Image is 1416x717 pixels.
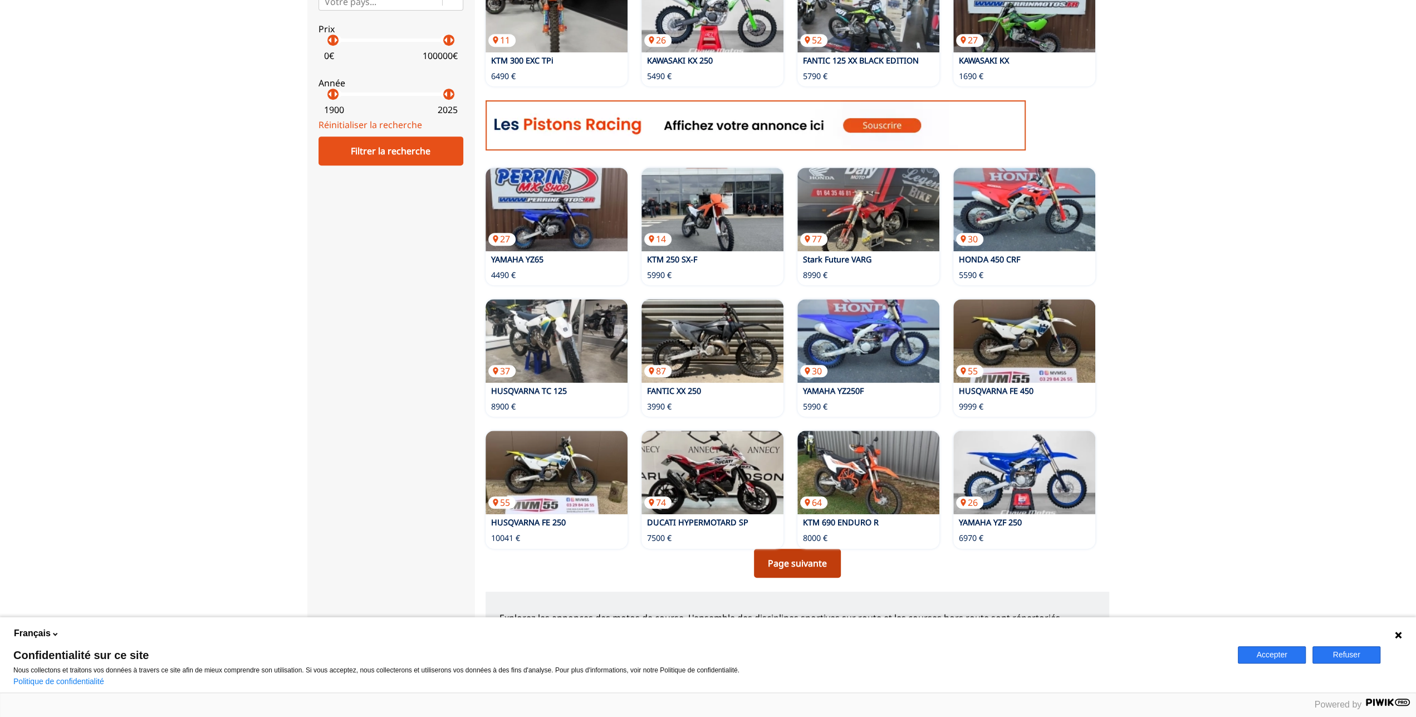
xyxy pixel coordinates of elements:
[803,71,827,82] p: 5790 €
[959,401,983,412] p: 9999 €
[797,299,939,383] a: YAMAHA YZ250F30
[491,254,543,265] a: YAMAHA YZ65
[803,386,864,396] a: YAMAHA YZ250F
[956,496,983,509] p: 26
[959,533,983,544] p: 6970 €
[438,104,458,116] p: 2025
[647,270,672,281] p: 5990 €
[953,168,1095,251] img: HONDA 450 CRF
[319,136,463,165] div: Filtrer la recherche
[956,233,983,245] p: 30
[486,168,628,251] img: YAMAHA YZ65
[647,401,672,412] p: 3990 €
[953,431,1095,514] a: YAMAHA YZF 25026
[641,299,783,383] img: FANTIC XX 250
[439,87,453,101] p: arrow_left
[13,666,1224,674] p: Nous collectons et traitons vos données à travers ce site afin de mieux comprendre son utilisatio...
[488,496,516,509] p: 55
[647,254,697,265] a: KTM 250 SX-F
[491,386,567,396] a: HUSQVARNA TC 125
[491,55,553,66] a: KTM 300 EXC TPi
[800,365,827,377] p: 30
[797,431,939,514] img: KTM 690 ENDURO R
[641,299,783,383] a: FANTIC XX 25087
[644,34,672,46] p: 26
[956,34,983,46] p: 27
[644,496,672,509] p: 74
[644,365,672,377] p: 87
[644,233,672,245] p: 14
[959,517,1022,528] a: YAMAHA YZF 250
[803,533,827,544] p: 8000 €
[329,33,342,47] p: arrow_right
[491,270,516,281] p: 4490 €
[14,627,51,640] span: Français
[491,517,566,528] a: HUSQVARNA FE 250
[959,71,983,82] p: 1690 €
[803,517,879,528] a: KTM 690 ENDURO R
[647,386,701,396] a: FANTIC XX 250
[1238,646,1306,664] button: Accepter
[445,87,458,101] p: arrow_right
[486,299,628,383] img: HUSQVARNA TC 125
[797,168,939,251] img: Stark Future VARG
[803,55,919,66] a: FANTIC 125 XX BLACK EDITION
[319,23,463,35] p: Prix
[641,431,783,514] a: DUCATI HYPERMOTARD SP74
[486,299,628,383] a: HUSQVARNA TC 12537
[800,496,827,509] p: 64
[488,34,516,46] p: 11
[953,168,1095,251] a: HONDA 450 CRF30
[956,365,983,377] p: 55
[324,87,337,101] p: arrow_left
[641,431,783,514] img: DUCATI HYPERMOTARD SP
[959,270,983,281] p: 5590 €
[491,533,520,544] p: 10041 €
[647,517,748,528] a: DUCATI HYPERMOTARD SP
[803,401,827,412] p: 5990 €
[959,55,1009,66] a: KAWASAKI KX
[486,168,628,251] a: YAMAHA YZ6527
[486,431,628,514] img: HUSQVARNA FE 250
[324,50,334,62] p: 0 €
[488,233,516,245] p: 27
[647,533,672,544] p: 7500 €
[13,677,104,686] a: Politique de confidentialité
[319,119,422,131] a: Réinitialiser la recherche
[13,650,1224,661] span: Confidentialité sur ce site
[959,386,1033,396] a: HUSQVARNA FE 450
[800,233,827,245] p: 77
[797,168,939,251] a: Stark Future VARG77
[488,365,516,377] p: 37
[486,431,628,514] a: HUSQVARNA FE 25055
[641,168,783,251] a: KTM 250 SX-F14
[319,77,463,89] p: Année
[1315,700,1362,709] span: Powered by
[754,549,841,578] a: Page suivante
[499,612,1095,637] p: Explorez les annonces des motos de course. L'ensemble des disciplines sportives sur route et les ...
[953,299,1095,383] img: HUSQVARNA FE 450
[953,431,1095,514] img: YAMAHA YZF 250
[324,104,344,116] p: 1900
[324,33,337,47] p: arrow_left
[797,299,939,383] img: YAMAHA YZ250F
[423,50,458,62] p: 100000 €
[491,401,516,412] p: 8900 €
[803,270,827,281] p: 8990 €
[800,34,827,46] p: 52
[959,254,1020,265] a: HONDA 450 CRF
[1312,646,1380,664] button: Refuser
[803,254,871,265] a: Stark Future VARG
[953,299,1095,383] a: HUSQVARNA FE 45055
[797,431,939,514] a: KTM 690 ENDURO R64
[491,71,516,82] p: 6490 €
[439,33,453,47] p: arrow_left
[445,33,458,47] p: arrow_right
[647,55,713,66] a: KAWASAKI KX 250
[329,87,342,101] p: arrow_right
[647,71,672,82] p: 5490 €
[641,168,783,251] img: KTM 250 SX-F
